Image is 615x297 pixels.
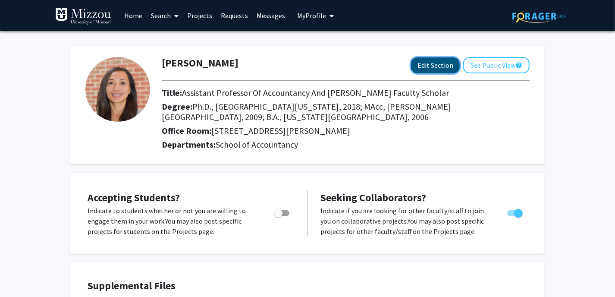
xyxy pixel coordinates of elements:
h4: Supplemental Files [88,280,527,292]
img: ForagerOne Logo [512,9,566,23]
p: Indicate to students whether or not you are willing to engage them in your work. You may also pos... [88,205,257,237]
mat-icon: help [515,60,522,70]
p: Indicate if you are looking for other faculty/staff to join you on collaborative projects. You ma... [320,205,491,237]
h1: [PERSON_NAME] [162,57,238,70]
a: Messages [252,0,289,31]
span: Ph.D., [GEOGRAPHIC_DATA][US_STATE], 2018; MAcc, [PERSON_NAME][GEOGRAPHIC_DATA], 2009; B.A., [US_S... [162,101,452,122]
iframe: Chat [6,258,37,291]
img: Profile Picture [85,57,150,122]
span: Seeking Collaborators? [320,191,426,204]
h2: Office Room: [162,126,530,136]
span: [STREET_ADDRESS][PERSON_NAME] [211,125,351,136]
a: Search [147,0,183,31]
h2: Departments: [155,139,536,150]
button: See Public View [463,57,530,73]
span: Assistant Professor Of Accountancy And [PERSON_NAME] Faculty Scholar [182,87,449,98]
a: Requests [217,0,252,31]
h2: Degree: [162,101,530,122]
h2: Title: [162,88,530,98]
button: Edit Section [411,57,460,73]
span: My Profile [297,11,326,20]
span: Accepting Students? [88,191,180,204]
img: University of Missouri Logo [55,8,111,25]
a: Home [120,0,147,31]
div: Toggle [504,205,527,218]
span: School of Accountancy [216,139,298,150]
a: Projects [183,0,217,31]
div: Toggle [270,205,294,218]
